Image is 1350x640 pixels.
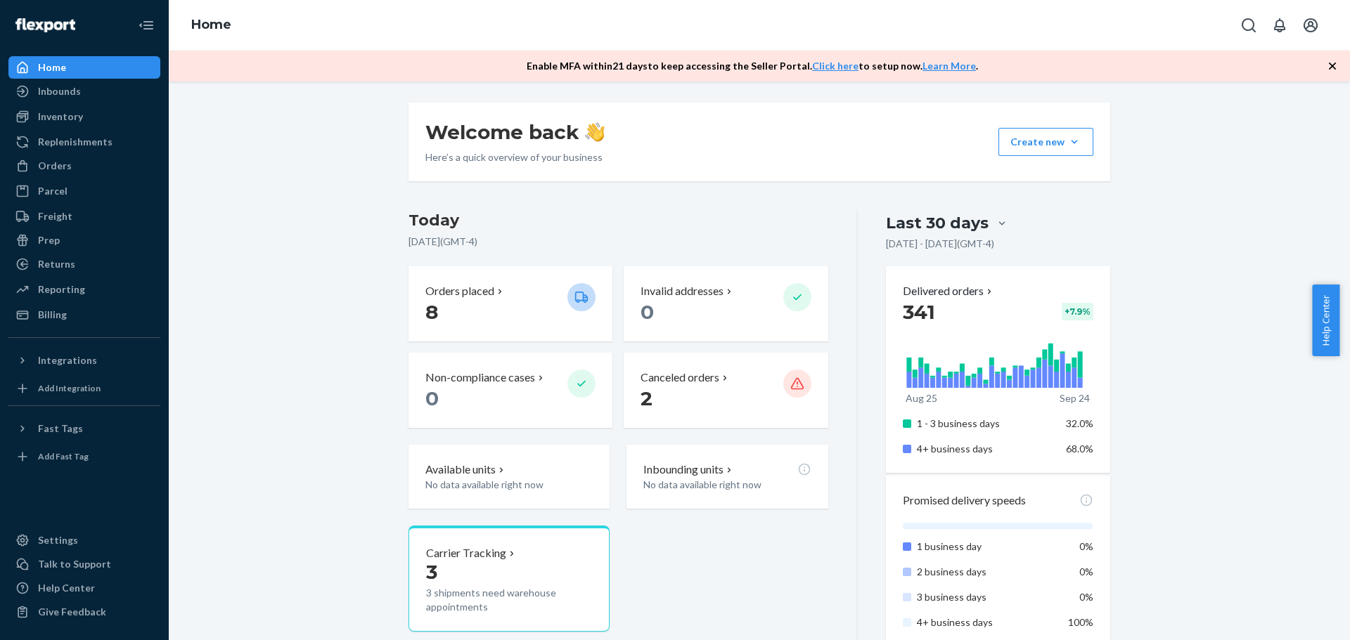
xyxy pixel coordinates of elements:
[8,303,160,326] a: Billing
[8,377,160,400] a: Add Integration
[409,266,612,341] button: Orders placed 8
[8,253,160,275] a: Returns
[917,565,1055,579] p: 2 business days
[886,212,989,234] div: Last 30 days
[1079,540,1093,552] span: 0%
[585,122,605,142] img: hand-wave emoji
[38,184,67,198] div: Parcel
[409,525,610,632] button: Carrier Tracking33 shipments need warehouse appointments
[8,278,160,301] a: Reporting
[8,601,160,623] button: Give Feedback
[1060,391,1090,405] p: Sep 24
[917,417,1055,431] p: 1 - 3 business days
[998,128,1093,156] button: Create new
[1266,11,1294,39] button: Open notifications
[425,300,438,324] span: 8
[641,300,654,324] span: 0
[38,557,111,571] div: Talk to Support
[409,445,610,509] button: Available unitsNo data available right now
[409,209,828,232] h3: Today
[1068,616,1093,628] span: 100%
[624,353,828,428] button: Canceled orders 2
[8,180,160,202] a: Parcel
[903,300,935,324] span: 341
[1235,11,1263,39] button: Open Search Box
[409,235,828,249] p: [DATE] ( GMT-4 )
[8,445,160,468] a: Add Fast Tag
[886,237,994,251] p: [DATE] - [DATE] ( GMT-4 )
[426,586,592,614] p: 3 shipments need warehouse appointments
[8,553,160,575] button: Talk to Support
[425,150,605,164] p: Here’s a quick overview of your business
[38,209,72,223] div: Freight
[425,462,496,478] p: Available units
[15,18,75,32] img: Flexport logo
[425,119,605,145] h1: Welcome back
[626,445,828,509] button: Inbounding unitsNo data available right now
[1297,11,1325,39] button: Open account menu
[38,533,78,547] div: Settings
[38,60,66,74] div: Home
[38,353,97,367] div: Integrations
[903,283,995,299] button: Delivered orders
[643,462,724,478] p: Inbounding units
[906,391,937,405] p: Aug 25
[641,283,724,299] p: Invalid addresses
[1312,285,1339,356] button: Help Center
[425,478,593,492] p: No data available right now
[917,442,1055,456] p: 4+ business days
[38,581,95,595] div: Help Center
[917,540,1055,554] p: 1 business day
[812,60,859,72] a: Click here
[641,386,652,410] span: 2
[1062,303,1093,320] div: + 7.9 %
[903,492,1026,509] p: Promised delivery speeds
[38,382,101,394] div: Add Integration
[527,59,978,73] p: Enable MFA within 21 days to keep accessing the Seller Portal. to setup now. .
[1066,443,1093,455] span: 68.0%
[38,110,83,124] div: Inventory
[8,205,160,228] a: Freight
[641,370,719,386] p: Canceled orders
[8,80,160,103] a: Inbounds
[624,266,828,341] button: Invalid addresses 0
[1079,591,1093,603] span: 0%
[38,135,112,149] div: Replenishments
[643,478,811,492] p: No data available right now
[917,590,1055,604] p: 3 business days
[425,283,494,299] p: Orders placed
[8,229,160,252] a: Prep
[922,60,976,72] a: Learn More
[1066,417,1093,429] span: 32.0%
[180,5,243,46] ol: breadcrumbs
[1079,566,1093,577] span: 0%
[38,422,83,436] div: Fast Tags
[425,370,535,386] p: Non-compliance cases
[191,17,231,32] a: Home
[917,615,1055,629] p: 4+ business days
[38,159,72,173] div: Orders
[8,577,160,599] a: Help Center
[132,11,160,39] button: Close Navigation
[8,105,160,128] a: Inventory
[425,386,439,410] span: 0
[8,349,160,372] button: Integrations
[426,545,506,561] p: Carrier Tracking
[409,353,612,428] button: Non-compliance cases 0
[426,560,437,584] span: 3
[38,84,81,98] div: Inbounds
[8,56,160,79] a: Home
[8,417,160,440] button: Fast Tags
[8,529,160,551] a: Settings
[8,131,160,153] a: Replenishments
[38,308,67,322] div: Billing
[38,605,106,619] div: Give Feedback
[38,257,75,271] div: Returns
[38,282,85,296] div: Reporting
[1261,598,1336,633] iframe: Opens a widget where you can chat to one of our agents
[38,233,60,247] div: Prep
[38,450,89,462] div: Add Fast Tag
[8,155,160,177] a: Orders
